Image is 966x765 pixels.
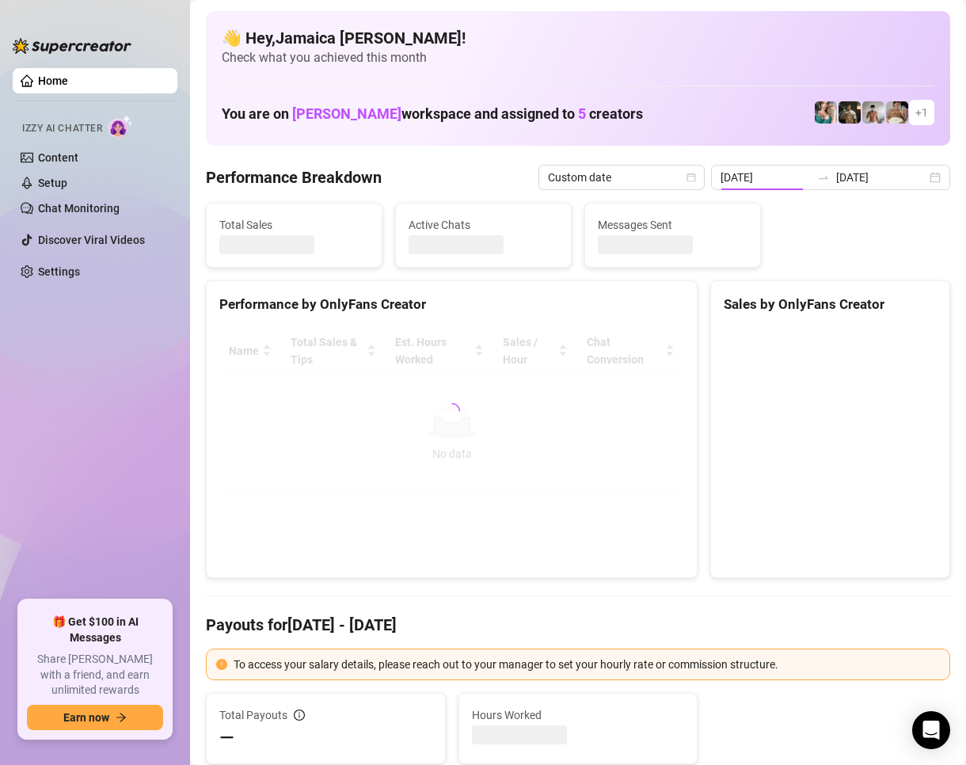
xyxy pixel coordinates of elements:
[441,400,462,421] span: loading
[63,711,109,724] span: Earn now
[817,171,830,184] span: swap-right
[839,101,861,124] img: Tony
[216,659,227,670] span: exclamation-circle
[472,706,685,724] span: Hours Worked
[219,725,234,751] span: —
[222,49,934,67] span: Check what you achieved this month
[724,294,937,315] div: Sales by OnlyFans Creator
[721,169,811,186] input: Start date
[548,166,695,189] span: Custom date
[27,652,163,698] span: Share [PERSON_NAME] with a friend, and earn unlimited rewards
[915,104,928,121] span: + 1
[206,166,382,188] h4: Performance Breakdown
[206,614,950,636] h4: Payouts for [DATE] - [DATE]
[222,27,934,49] h4: 👋 Hey, Jamaica [PERSON_NAME] !
[886,101,908,124] img: Aussieboy_jfree
[38,151,78,164] a: Content
[108,115,133,138] img: AI Chatter
[836,169,926,186] input: End date
[862,101,884,124] img: aussieboy_j
[598,216,747,234] span: Messages Sent
[38,177,67,189] a: Setup
[116,712,127,723] span: arrow-right
[219,706,287,724] span: Total Payouts
[578,105,586,122] span: 5
[38,74,68,87] a: Home
[38,265,80,278] a: Settings
[234,656,940,673] div: To access your salary details, please reach out to your manager to set your hourly rate or commis...
[409,216,558,234] span: Active Chats
[22,121,102,136] span: Izzy AI Chatter
[294,710,305,721] span: info-circle
[27,615,163,645] span: 🎁 Get $100 in AI Messages
[222,105,643,123] h1: You are on workspace and assigned to creators
[219,294,684,315] div: Performance by OnlyFans Creator
[27,705,163,730] button: Earn nowarrow-right
[292,105,401,122] span: [PERSON_NAME]
[38,202,120,215] a: Chat Monitoring
[38,234,145,246] a: Discover Viral Videos
[686,173,696,182] span: calendar
[815,101,837,124] img: Zaddy
[219,216,369,234] span: Total Sales
[912,711,950,749] div: Open Intercom Messenger
[817,171,830,184] span: to
[13,38,131,54] img: logo-BBDzfeDw.svg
